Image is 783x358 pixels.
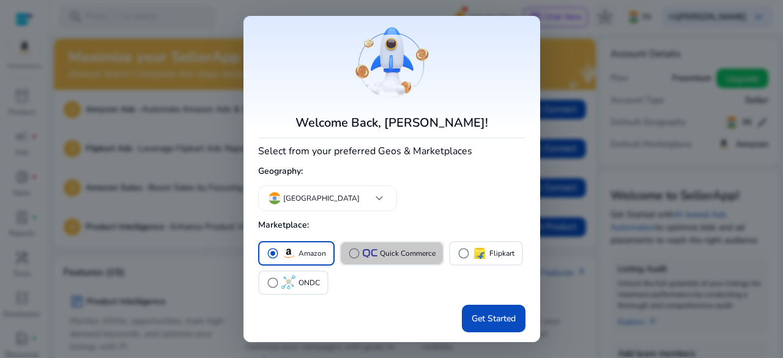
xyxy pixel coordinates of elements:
span: radio_button_unchecked [458,247,470,259]
p: Flipkart [489,247,514,260]
img: ondc-sm.webp [281,275,296,290]
span: radio_button_unchecked [267,277,279,289]
img: amazon.svg [281,246,296,261]
p: ONDC [299,277,320,289]
span: Get Started [472,312,516,325]
img: in.svg [269,192,281,204]
h5: Marketplace: [258,215,525,236]
p: [GEOGRAPHIC_DATA] [283,193,360,204]
button: Get Started [462,305,525,332]
img: flipkart.svg [472,246,487,261]
span: radio_button_unchecked [348,247,360,259]
p: Amazon [299,247,326,260]
p: Quick Commerce [380,247,436,260]
h5: Geography: [258,162,525,182]
span: radio_button_checked [267,247,279,259]
img: QC-logo.svg [363,249,377,257]
span: keyboard_arrow_down [372,191,387,206]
